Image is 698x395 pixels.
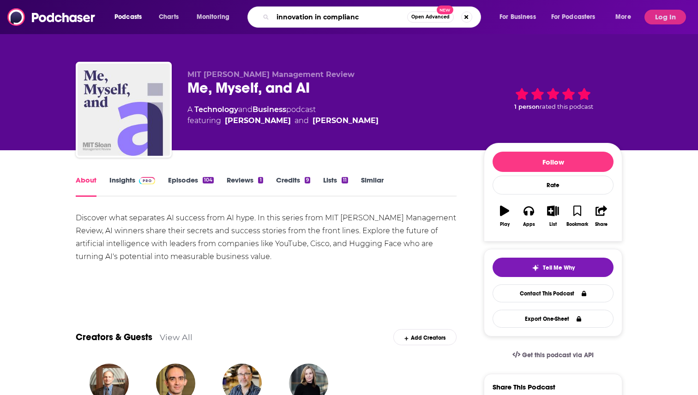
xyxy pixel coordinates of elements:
[517,200,541,233] button: Apps
[523,222,535,227] div: Apps
[551,11,596,24] span: For Podcasters
[522,351,594,359] span: Get this podcast via API
[493,176,614,195] div: Rate
[565,200,589,233] button: Bookmark
[484,70,622,127] div: 1 personrated this podcast
[493,200,517,233] button: Play
[543,264,575,271] span: Tell Me Why
[566,222,588,227] div: Bookmark
[644,10,686,24] button: Log In
[499,11,536,24] span: For Business
[190,10,241,24] button: open menu
[493,310,614,328] button: Export One-Sheet
[393,329,457,345] div: Add Creators
[225,115,291,126] a: Sam Ransbotham
[276,176,310,197] a: Credits9
[108,10,154,24] button: open menu
[109,176,155,197] a: InsightsPodchaser Pro
[342,177,348,183] div: 11
[194,105,238,114] a: Technology
[168,176,214,197] a: Episodes104
[258,177,263,183] div: 1
[187,70,355,79] span: MIT [PERSON_NAME] Management Review
[7,8,96,26] img: Podchaser - Follow, Share and Rate Podcasts
[76,331,152,343] a: Creators & Guests
[493,258,614,277] button: tell me why sparkleTell Me Why
[160,332,193,342] a: View All
[595,222,608,227] div: Share
[78,64,170,156] img: Me, Myself, and AI
[323,176,348,197] a: Lists11
[305,177,310,183] div: 9
[493,383,555,391] h3: Share This Podcast
[500,222,510,227] div: Play
[313,115,379,126] a: Shervin Khodabandeh
[273,10,407,24] input: Search podcasts, credits, & more...
[437,6,453,14] span: New
[549,222,557,227] div: List
[197,11,229,24] span: Monitoring
[545,10,609,24] button: open menu
[361,176,384,197] a: Similar
[295,115,309,126] span: and
[187,104,379,126] div: A podcast
[541,200,565,233] button: List
[609,10,643,24] button: open menu
[514,103,540,110] span: 1 person
[187,115,379,126] span: featuring
[411,15,450,19] span: Open Advanced
[227,176,263,197] a: Reviews1
[493,10,548,24] button: open menu
[493,284,614,302] a: Contact This Podcast
[76,212,457,263] div: Discover what separates AI success from AI hype. In this series from MIT [PERSON_NAME] Management...
[139,177,155,184] img: Podchaser Pro
[76,176,96,197] a: About
[540,103,593,110] span: rated this podcast
[407,12,454,23] button: Open AdvancedNew
[153,10,184,24] a: Charts
[256,6,490,28] div: Search podcasts, credits, & more...
[203,177,214,183] div: 104
[590,200,614,233] button: Share
[114,11,142,24] span: Podcasts
[493,152,614,172] button: Follow
[615,11,631,24] span: More
[159,11,179,24] span: Charts
[253,105,286,114] a: Business
[532,264,539,271] img: tell me why sparkle
[238,105,253,114] span: and
[505,344,601,366] a: Get this podcast via API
